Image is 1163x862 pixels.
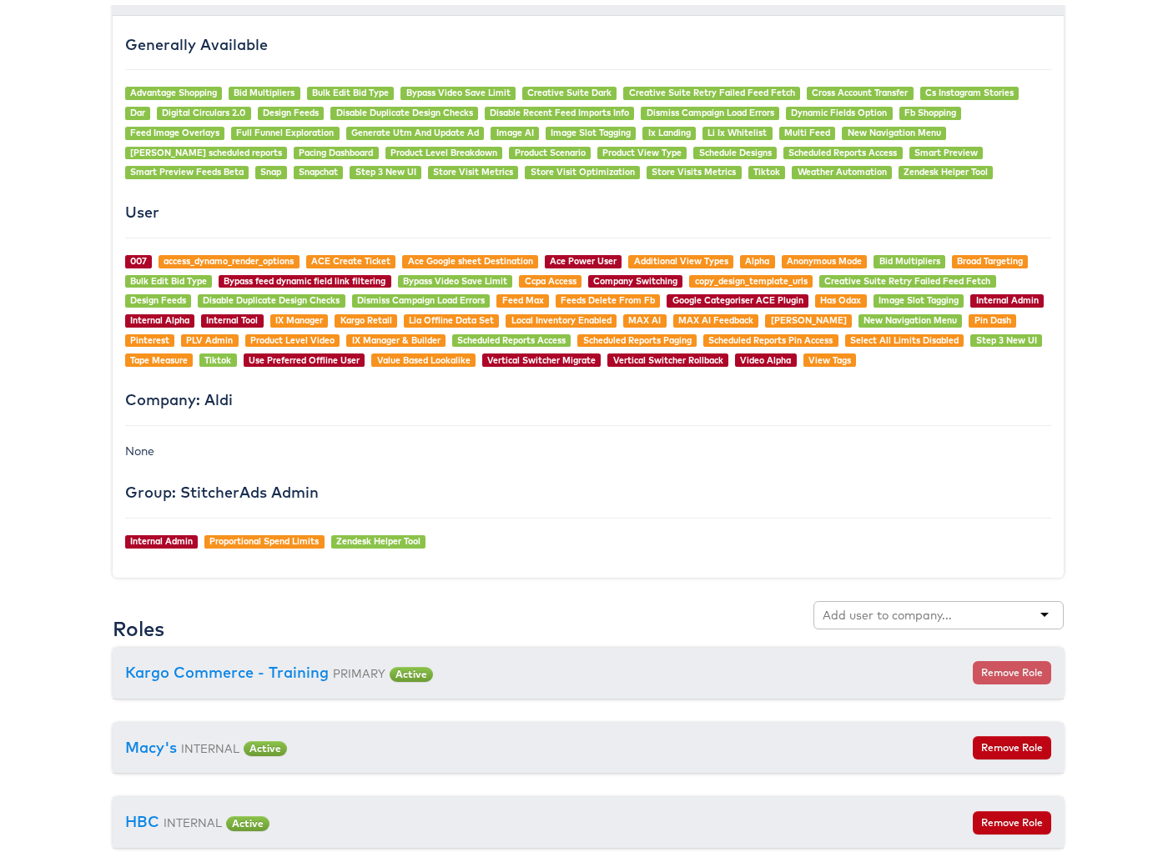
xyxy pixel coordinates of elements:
a: HBC [125,807,159,826]
a: Bulk Edit Bid Type [312,82,389,93]
a: Disable Duplicate Design Checks [336,102,473,113]
a: Tiktok [204,349,231,361]
a: Smart Preview Feeds Beta [130,161,244,173]
a: Video Alpha [740,349,791,361]
a: Proportional Spend Limits [209,530,319,542]
a: MAX AI Feedback [678,309,753,321]
a: Creative Suite Dark [527,82,612,93]
a: Kargo Retail [340,309,392,321]
h4: Group: StitcherAds Admin [125,479,1051,496]
a: Product View Type [602,142,682,153]
a: Pinterest [130,329,169,341]
a: Dismiss Campaign Load Errors [357,289,485,301]
a: Full Funnel Exploration [236,122,334,133]
a: Feed Image Overlays [130,122,219,133]
a: IX Manager & Builder [352,329,441,341]
a: Company Switching [593,270,677,282]
button: Remove Role [973,806,1051,829]
button: Remove Role [973,731,1051,754]
input: Add user to company... [823,602,954,619]
a: Broad Targeting [957,250,1023,262]
a: Smart Preview [914,142,978,153]
a: Image AI [496,122,534,133]
a: Scheduled Reports Paging [583,329,692,341]
a: Additional View Types [634,250,728,262]
a: PLV Admin [186,329,233,341]
a: Ccpa Access [525,270,576,282]
a: Bulk Edit Bid Type [130,270,207,282]
a: Pin Dash [974,309,1011,321]
a: Snapchat [299,161,338,173]
a: Tape Measure [130,349,188,361]
a: Bypass Video Save Limit [406,82,511,93]
a: Vertical Switcher Migrate [487,349,596,361]
a: New Navigation Menu [848,122,941,133]
a: Use Preferred Offline User [249,349,360,361]
div: None [125,438,1051,454]
a: Scheduled Reports Access [457,329,566,341]
a: Dynamic Fields Option [791,102,887,113]
a: IX Manager [275,309,323,321]
a: Store Visit Metrics [433,161,513,173]
a: Bypass Video Save Limit [403,270,507,282]
a: Disable Recent Feed Imports Info [490,102,629,113]
a: Image Slot Tagging [551,122,631,133]
a: Snap [260,161,281,173]
span: Active [244,736,287,751]
a: Bypass feed dynamic field link filtering [224,270,385,282]
a: MAX AI [628,309,661,321]
a: Fb Shopping [904,102,956,113]
a: Internal Admin [130,530,193,542]
a: Internal Alpha [130,309,189,321]
h4: Generally Available [125,32,1051,48]
a: Creative Suite Retry Failed Feed Fetch [629,82,795,93]
a: Feeds Delete From Fb [561,289,655,301]
a: Design Feeds [263,102,319,113]
a: Value Based Lookalike [377,349,471,361]
a: Select All Limits Disabled [850,329,959,341]
a: New Navigation Menu [863,309,957,321]
a: ACE Create Ticket [311,250,390,262]
a: Schedule Designs [699,142,772,153]
small: INTERNAL [164,810,222,824]
a: Product Scenario [515,142,586,153]
a: Zendesk Helper Tool [336,530,420,542]
a: Ace Google sheet Destination [408,250,533,262]
a: View Tags [808,349,851,361]
a: Disable Duplicate Design Checks [203,289,340,301]
a: Advantage Shopping [130,82,217,93]
a: Pacing Dashboard [299,142,373,153]
a: Feed Max [502,289,544,301]
a: Scheduled Reports Access [788,142,897,153]
a: Step 3 New UI [355,161,416,173]
a: copy_design_template_urls [695,270,808,282]
a: Bid Multipliers [879,250,940,262]
h3: Roles [113,613,164,634]
a: Lia Offline Data Set [409,309,494,321]
a: Has Odax [820,289,861,301]
h4: User [125,199,1051,216]
span: Active [390,662,433,677]
a: Ix Landing [648,122,691,133]
a: Local Inventory Enabled [511,309,612,321]
a: Product Level Breakdown [390,142,497,153]
small: INTERNAL [181,736,239,750]
small: PRIMARY [333,661,385,675]
a: Cs Instagram Stories [925,82,1014,93]
a: Image Slot Tagging [879,289,959,301]
a: Li Ix Whitelist [707,122,767,133]
a: Store Visits Metrics [652,161,736,173]
button: Remove Role [973,656,1051,679]
a: Digital Circulars 2.0 [162,102,245,113]
a: Macy's [125,733,177,752]
a: Step 3 New UI [976,329,1037,341]
a: Cross Account Transfer [812,82,908,93]
a: [PERSON_NAME] [771,309,847,321]
a: Dismiss Campaign Load Errors [647,102,774,113]
a: Tiktok [753,161,780,173]
a: Google Categoriser ACE Plugin [672,289,803,301]
a: Generate Utm And Update Ad [351,122,479,133]
a: Product Level Video [250,329,335,341]
a: [PERSON_NAME] scheduled reports [130,142,282,153]
a: Bid Multipliers [234,82,295,93]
